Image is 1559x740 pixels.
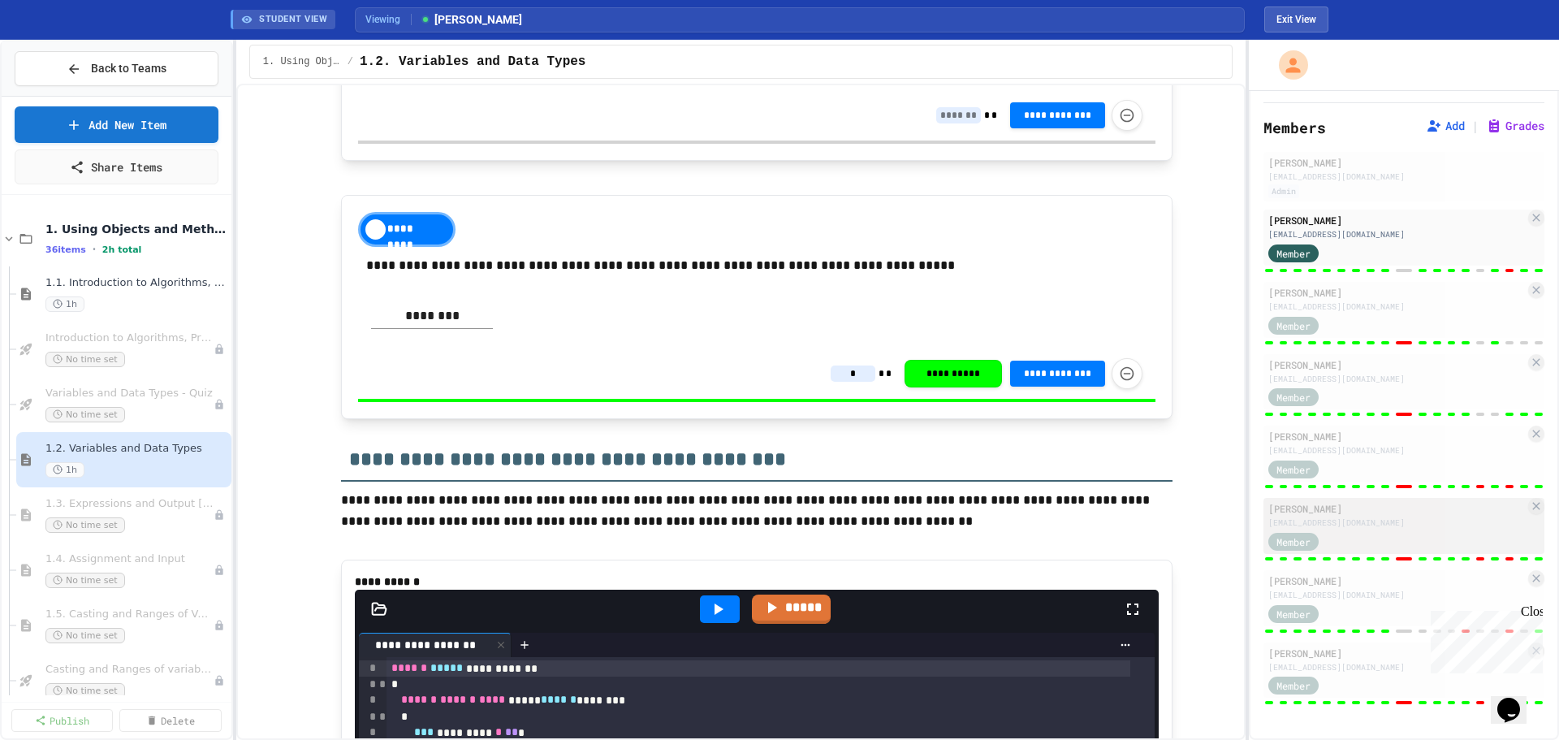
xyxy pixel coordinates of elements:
iframe: chat widget [1424,604,1543,673]
span: 36 items [45,245,86,255]
span: Introduction to Algorithms, Programming, and Compilers [45,331,214,345]
span: No time set [45,407,125,422]
div: [EMAIL_ADDRESS][DOMAIN_NAME] [1268,373,1525,385]
div: [PERSON_NAME] [1268,646,1525,660]
span: Casting and Ranges of variables - Quiz [45,663,214,677]
div: [PERSON_NAME] [1268,573,1525,588]
div: [EMAIL_ADDRESS][DOMAIN_NAME] [1268,589,1525,601]
div: [PERSON_NAME] [1268,213,1525,227]
span: 1. Using Objects and Methods [263,55,341,68]
span: 1.5. Casting and Ranges of Values [45,608,214,621]
span: 1. Using Objects and Methods [45,222,228,236]
a: Add New Item [15,106,218,143]
span: • [93,243,96,256]
span: No time set [45,517,125,533]
button: Add [1426,118,1465,134]
div: [EMAIL_ADDRESS][DOMAIN_NAME] [1268,661,1525,673]
div: [EMAIL_ADDRESS][DOMAIN_NAME] [1268,444,1525,457]
span: No time set [45,628,125,643]
span: Member [1276,462,1311,477]
iframe: chat widget [1491,675,1543,724]
span: 1h [45,296,84,312]
span: 1.2. Variables and Data Types [360,52,585,71]
div: Unpublished [214,565,225,576]
span: 1.4. Assignment and Input [45,552,214,566]
div: Admin [1268,184,1299,198]
span: [PERSON_NAME] [420,11,522,28]
a: Delete [119,709,221,732]
span: Member [1276,534,1311,549]
span: 1.3. Expressions and Output [New] [45,497,214,511]
div: Unpublished [214,344,225,355]
span: No time set [45,352,125,367]
div: Unpublished [214,675,225,686]
button: Exit student view [1264,6,1328,32]
div: [PERSON_NAME] [1268,155,1540,170]
span: Viewing [365,12,412,27]
div: [EMAIL_ADDRESS][DOMAIN_NAME] [1268,228,1525,240]
div: Unpublished [214,509,225,521]
div: [PERSON_NAME] [1268,429,1525,444]
div: [PERSON_NAME] [1268,357,1525,372]
span: | [1471,116,1479,136]
div: [EMAIL_ADDRESS][DOMAIN_NAME] [1268,301,1525,313]
button: Force resubmission of student's answer (Admin only) [1112,358,1142,389]
h2: Members [1263,116,1326,139]
span: No time set [45,683,125,699]
div: Unpublished [214,399,225,410]
div: Unpublished [214,620,225,631]
div: [EMAIL_ADDRESS][DOMAIN_NAME] [1268,517,1525,529]
span: Member [1276,246,1311,261]
span: Back to Teams [91,60,166,77]
button: Force resubmission of student's answer (Admin only) [1112,100,1142,131]
span: Member [1276,607,1311,621]
span: 1h [45,462,84,478]
span: 2h total [102,245,142,255]
span: STUDENT VIEW [259,13,327,27]
span: Variables and Data Types - Quiz [45,387,214,400]
span: Member [1276,678,1311,693]
button: Grades [1486,118,1544,134]
span: Member [1276,390,1311,405]
button: Back to Teams [15,51,218,86]
div: My Account [1262,46,1312,84]
div: [EMAIL_ADDRESS][DOMAIN_NAME] [1268,171,1540,183]
span: 1.2. Variables and Data Types [45,442,228,456]
span: Member [1276,318,1311,333]
a: Publish [11,709,113,732]
div: [PERSON_NAME] [1268,285,1525,300]
div: Chat with us now!Close [6,6,112,103]
a: Share Items [15,149,218,184]
span: 1.1. Introduction to Algorithms, Programming, and Compilers [45,276,228,290]
span: / [348,55,353,68]
div: [PERSON_NAME] [1268,501,1525,516]
span: No time set [45,573,125,588]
